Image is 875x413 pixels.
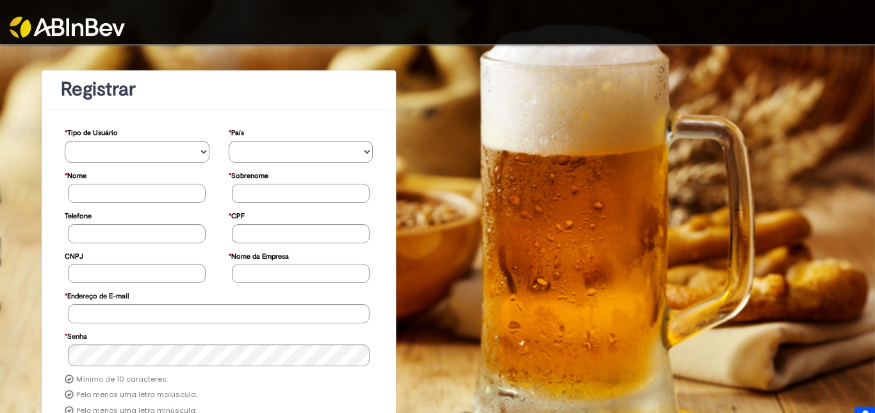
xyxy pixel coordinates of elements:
[65,122,118,141] label: Tipo de Usuário
[76,375,168,385] label: Mínimo de 10 caracteres.
[65,246,83,264] label: CNPJ
[65,206,92,224] label: Telefone
[229,246,289,264] label: Nome da Empresa
[76,390,197,400] label: Pelo menos uma letra maiúscula.
[61,79,377,100] h1: Registrar
[65,326,87,344] label: Senha
[229,122,244,141] label: País
[229,206,245,224] label: CPF
[65,286,129,304] label: Endereço de E-mail
[229,165,268,184] label: Sobrenome
[10,17,125,38] img: ABInbev-white.png
[65,165,86,184] label: Nome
